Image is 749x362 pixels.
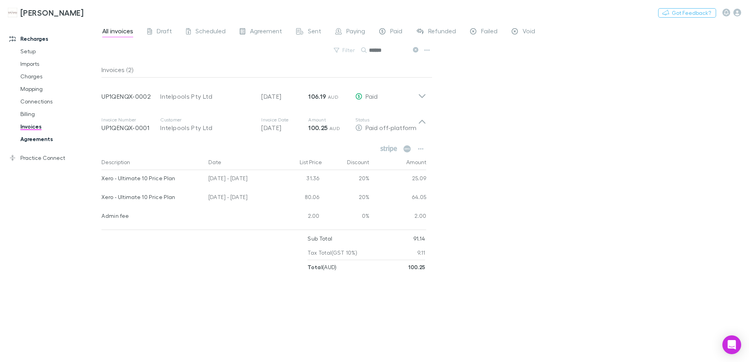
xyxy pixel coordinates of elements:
[157,27,172,37] span: Draft
[95,78,432,109] div: UP1QENQX-0002Intelpools Pty Ltd[DATE]106.19 AUDPaid
[8,8,17,17] img: Hales Douglass's Logo
[3,3,88,22] a: [PERSON_NAME]
[417,246,425,260] p: 9.11
[308,232,332,246] p: Sub Total
[308,246,357,260] p: Tax Total (GST 10%)
[2,33,106,45] a: Recharges
[328,94,338,100] span: AUD
[365,124,416,131] span: Paid off-platform
[13,83,106,95] a: Mapping
[195,27,226,37] span: Scheduled
[408,264,425,270] strong: 100.25
[261,117,308,123] p: Invoice Date
[101,170,202,186] div: Xero - Ultimate 10 Price Plan
[308,27,321,37] span: Sent
[308,260,337,274] p: ( AUD )
[308,264,322,270] strong: Total
[308,124,327,132] strong: 100.25
[160,123,253,132] div: Intelpools Pty Ltd
[308,92,326,100] strong: 106.19
[205,170,276,189] div: [DATE] - [DATE]
[330,45,360,55] button: Filter
[323,208,370,226] div: 0%
[276,170,323,189] div: 31.36
[365,92,378,100] span: Paid
[13,70,106,83] a: Charges
[329,125,340,131] span: AUD
[261,92,308,101] p: [DATE]
[370,208,427,226] div: 2.00
[160,92,253,101] div: Intelpools Pty Ltd
[160,117,253,123] p: Customer
[722,335,741,354] div: Open Intercom Messenger
[13,133,106,145] a: Agreements
[101,208,202,224] div: Admin fee
[276,189,323,208] div: 80.06
[323,170,370,189] div: 20%
[523,27,535,37] span: Void
[95,109,432,140] div: Invoice NumberUP1QENQX-0001CustomerIntelpools Pty LtdInvoice Date[DATE]Amount100.25 AUDStatusPaid...
[428,27,456,37] span: Refunded
[413,232,425,246] p: 91.14
[13,95,106,108] a: Connections
[20,8,83,17] h3: [PERSON_NAME]
[276,208,323,226] div: 2.00
[658,8,716,18] button: Got Feedback?
[13,120,106,133] a: Invoices
[308,117,355,123] p: Amount
[390,27,402,37] span: Paid
[101,117,160,123] p: Invoice Number
[370,170,427,189] div: 25.09
[250,27,282,37] span: Agreement
[481,27,498,37] span: Failed
[13,45,106,58] a: Setup
[13,58,106,70] a: Imports
[2,152,106,164] a: Practice Connect
[101,123,160,132] p: UP1QENQX-0001
[355,117,418,123] p: Status
[13,108,106,120] a: Billing
[261,123,308,132] p: [DATE]
[346,27,365,37] span: Paying
[101,189,202,205] div: Xero - Ultimate 10 Price Plan
[102,27,133,37] span: All invoices
[323,189,370,208] div: 20%
[370,189,427,208] div: 64.05
[101,92,160,101] p: UP1QENQX-0002
[205,189,276,208] div: [DATE] - [DATE]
